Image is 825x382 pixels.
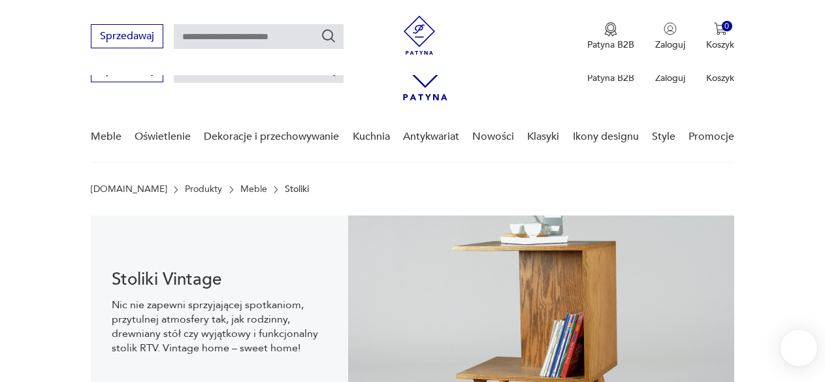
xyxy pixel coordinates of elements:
[664,22,677,35] img: Ikonka użytkownika
[587,22,634,51] a: Ikona medaluPatyna B2B
[400,16,439,55] img: Patyna - sklep z meblami i dekoracjami vintage
[655,22,685,51] button: Zaloguj
[91,184,167,195] a: [DOMAIN_NAME]
[91,67,163,76] a: Sprzedawaj
[91,33,163,42] a: Sprzedawaj
[240,184,267,195] a: Meble
[587,39,634,51] p: Patyna B2B
[204,112,339,162] a: Dekoracje i przechowywanie
[604,22,617,37] img: Ikona medalu
[112,272,327,287] h1: Stoliki Vintage
[91,24,163,48] button: Sprzedawaj
[527,112,559,162] a: Klasyki
[722,21,733,32] div: 0
[655,72,685,84] p: Zaloguj
[688,112,734,162] a: Promocje
[285,184,309,195] p: Stoliki
[587,72,634,84] p: Patyna B2B
[353,112,390,162] a: Kuchnia
[706,39,734,51] p: Koszyk
[706,22,734,51] button: 0Koszyk
[91,112,121,162] a: Meble
[403,112,459,162] a: Antykwariat
[706,72,734,84] p: Koszyk
[587,22,634,51] button: Patyna B2B
[655,39,685,51] p: Zaloguj
[321,28,336,44] button: Szukaj
[185,184,222,195] a: Produkty
[135,112,191,162] a: Oświetlenie
[714,22,727,35] img: Ikona koszyka
[472,112,514,162] a: Nowości
[652,112,675,162] a: Style
[112,298,327,355] p: Nic nie zapewni sprzyjającej spotkaniom, przytulnej atmosfery tak, jak rodzinny, drewniany stół c...
[781,330,817,366] iframe: Smartsupp widget button
[573,112,639,162] a: Ikony designu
